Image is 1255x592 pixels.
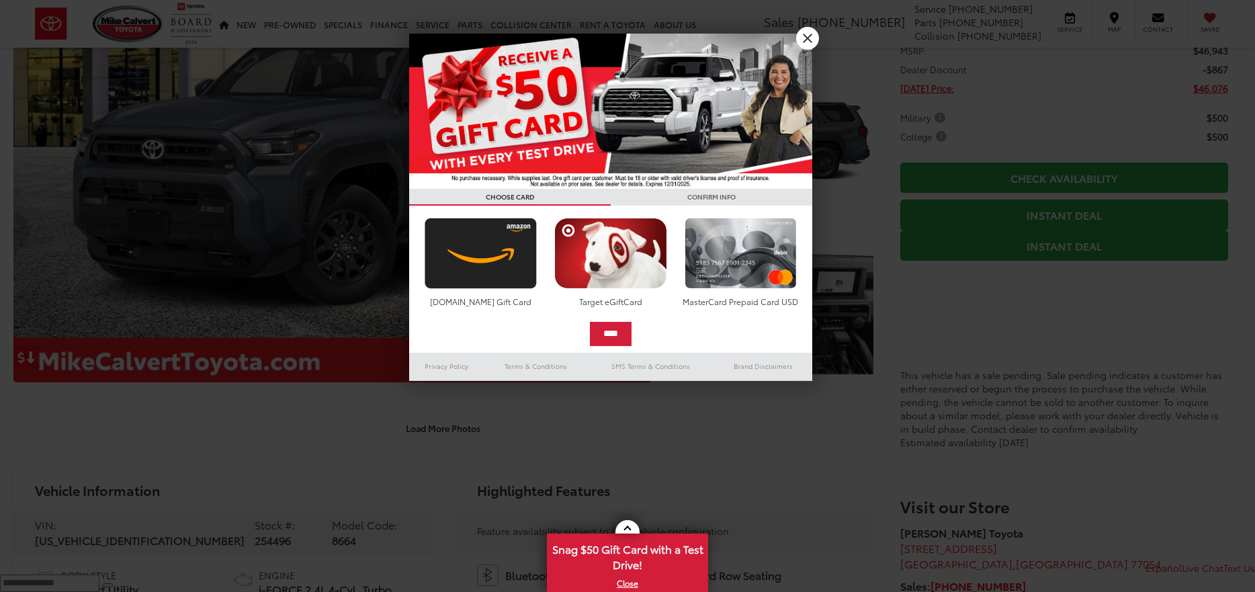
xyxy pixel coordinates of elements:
h3: CHOOSE CARD [409,189,611,206]
img: amazoncard.png [421,218,540,289]
a: Terms & Conditions [484,358,587,374]
h3: CONFIRM INFO [611,189,812,206]
img: targetcard.png [551,218,670,289]
div: [DOMAIN_NAME] Gift Card [421,296,540,307]
div: Target eGiftCard [551,296,670,307]
div: MasterCard Prepaid Card USD [681,296,800,307]
a: SMS Terms & Conditions [587,358,714,374]
img: mastercard.png [681,218,800,289]
a: Brand Disclaimers [714,358,812,374]
a: Privacy Policy [409,358,484,374]
span: Snag $50 Gift Card with a Test Drive! [548,535,707,576]
img: 55838_top_625864.jpg [409,34,812,189]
